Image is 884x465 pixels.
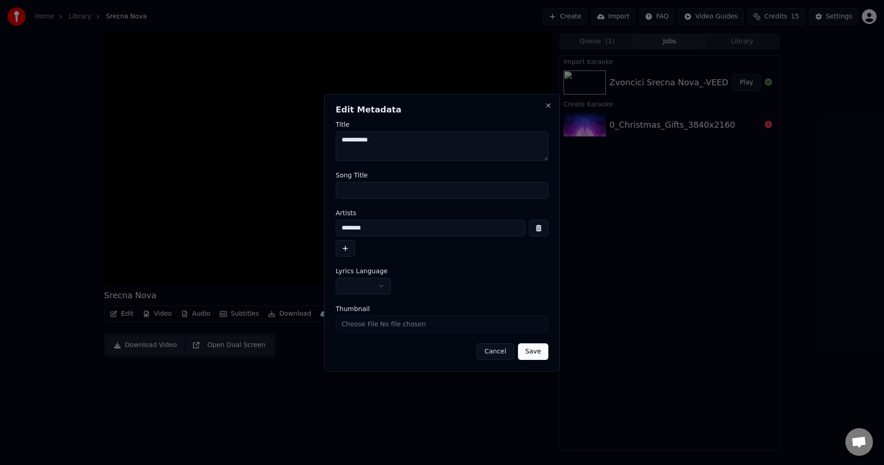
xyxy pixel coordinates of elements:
label: Title [336,121,548,128]
h2: Edit Metadata [336,106,548,114]
label: Song Title [336,172,548,178]
span: Thumbnail [336,306,370,312]
span: Lyrics Language [336,268,388,274]
label: Artists [336,210,548,216]
button: Cancel [477,343,514,360]
button: Save [518,343,548,360]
